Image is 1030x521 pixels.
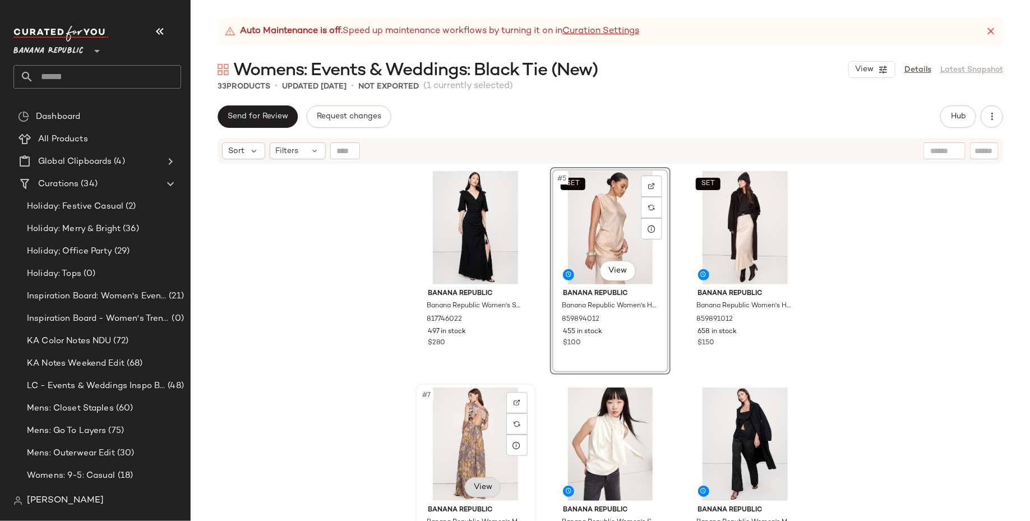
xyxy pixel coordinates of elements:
[351,80,354,93] span: •
[233,59,598,82] span: Womens: Events & Weddings: Black Tie (New)
[848,61,895,78] button: View
[698,338,715,348] span: $150
[608,266,627,275] span: View
[562,315,599,325] span: 859894012
[13,38,84,58] span: Banana Republic
[123,200,136,213] span: (2)
[428,327,466,337] span: 497 in stock
[422,390,433,401] span: #7
[27,402,114,415] span: Mens: Closet Staples
[307,105,391,128] button: Request changes
[78,178,98,191] span: (34)
[427,301,522,311] span: Banana Republic Women's Stretch-Crepe Flutter-Sleeve Maxi Dress Black Size 2
[27,245,112,258] span: Holiday; Office Party
[554,171,667,284] img: cn60627049.jpg
[167,290,184,303] span: (21)
[224,25,639,38] div: Speed up maintenance workflows by turning it on in
[904,64,931,76] a: Details
[36,110,80,123] span: Dashboard
[689,388,802,501] img: cn60597212.jpg
[165,380,184,393] span: (48)
[561,178,585,190] button: SET
[170,312,184,325] span: (0)
[218,105,298,128] button: Send for Review
[701,180,715,188] span: SET
[562,301,657,311] span: Banana Republic Women's Hammered Satin Draped Top Prosecco Size XS
[27,290,167,303] span: Inspiration Board: Women's Events & Weddings
[600,261,636,281] button: View
[38,155,112,168] span: Global Clipboards
[38,178,78,191] span: Curations
[107,425,124,437] span: (75)
[697,315,733,325] span: 859891012
[648,183,655,190] img: svg%3e
[27,200,123,213] span: Holiday: Festive Casual
[275,80,278,93] span: •
[428,289,523,299] span: Banana Republic
[27,469,116,482] span: Womens: 9-5: Casual
[218,82,227,91] span: 33
[38,133,88,146] span: All Products
[27,380,165,393] span: LC - Events & Weddings Inspo Board
[698,289,793,299] span: Banana Republic
[27,268,81,280] span: Holiday: Tops
[218,81,270,93] div: Products
[855,65,874,74] span: View
[227,112,288,121] span: Send for Review
[423,80,513,93] span: (1 currently selected)
[282,81,347,93] p: updated [DATE]
[121,223,139,236] span: (36)
[554,388,667,501] img: cn60380609.jpg
[473,483,492,492] span: View
[27,494,104,508] span: [PERSON_NAME]
[18,111,29,122] img: svg%3e
[115,447,135,460] span: (30)
[27,335,112,348] span: KA Color Notes NDU
[276,145,299,157] span: Filters
[950,112,966,121] span: Hub
[116,469,133,482] span: (18)
[689,171,802,284] img: cn60597285.jpg
[112,335,129,348] span: (72)
[648,204,655,211] img: svg%3e
[428,338,446,348] span: $280
[940,105,976,128] button: Hub
[428,505,523,515] span: Banana Republic
[697,301,792,311] span: Banana Republic Women's Hammered Satin Maxi Skirt Prosecco Tall Size 12
[13,26,109,42] img: cfy_white_logo.C9jOOHJF.svg
[27,223,121,236] span: Holiday: Merry & Bright
[27,312,170,325] span: Inspiration Board - Women's Trending Now
[698,327,737,337] span: 658 in stock
[114,402,133,415] span: (60)
[698,505,793,515] span: Banana Republic
[13,496,22,505] img: svg%3e
[566,180,580,188] span: SET
[556,173,569,185] span: #5
[696,178,720,190] button: SET
[81,268,95,280] span: (0)
[419,388,532,501] img: cn60265322.jpg
[228,145,244,157] span: Sort
[465,477,501,497] button: View
[112,155,124,168] span: (4)
[514,399,520,406] img: svg%3e
[112,245,130,258] span: (29)
[240,25,343,38] strong: Auto Maintenance is off.
[358,81,419,93] p: Not Exported
[427,315,463,325] span: 817746022
[27,425,107,437] span: Mens: Go To Layers
[316,112,381,121] span: Request changes
[419,171,532,284] img: cn59912140.jpg
[27,447,115,460] span: Mens: Outerwear Edit
[562,25,639,38] a: Curation Settings
[514,421,520,427] img: svg%3e
[124,357,143,370] span: (68)
[563,505,658,515] span: Banana Republic
[27,357,124,370] span: KA Notes Weekend Edit
[218,64,229,75] img: svg%3e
